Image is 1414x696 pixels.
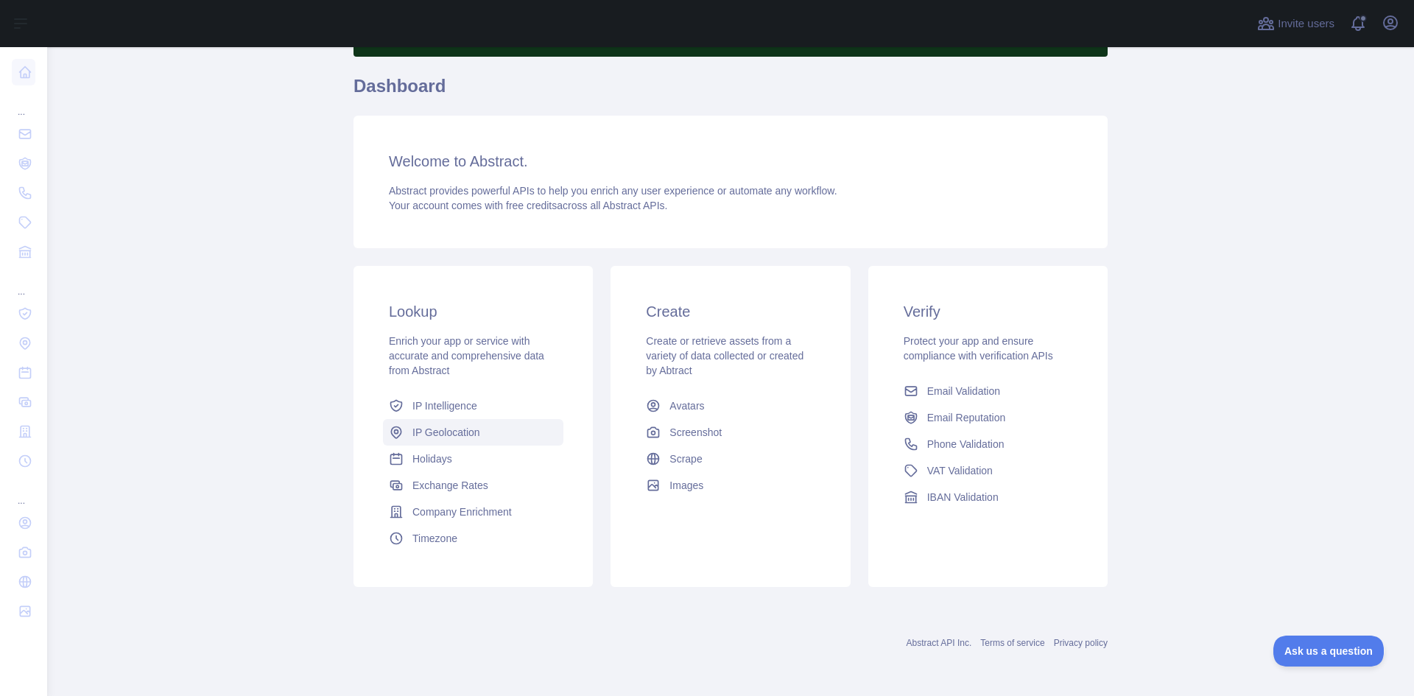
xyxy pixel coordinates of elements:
[640,393,820,419] a: Avatars
[12,477,35,507] div: ...
[389,200,667,211] span: Your account comes with across all Abstract APIs.
[1054,638,1108,648] a: Privacy policy
[12,268,35,298] div: ...
[412,398,477,413] span: IP Intelligence
[383,419,563,446] a: IP Geolocation
[927,410,1006,425] span: Email Reputation
[383,525,563,552] a: Timezone
[1254,12,1337,35] button: Invite users
[907,638,972,648] a: Abstract API Inc.
[904,301,1072,322] h3: Verify
[904,335,1053,362] span: Protect your app and ensure compliance with verification APIs
[389,151,1072,172] h3: Welcome to Abstract.
[669,451,702,466] span: Scrape
[669,478,703,493] span: Images
[1273,636,1385,667] iframe: Toggle Customer Support
[1278,15,1334,32] span: Invite users
[383,472,563,499] a: Exchange Rates
[980,638,1044,648] a: Terms of service
[898,404,1078,431] a: Email Reputation
[898,378,1078,404] a: Email Validation
[927,463,993,478] span: VAT Validation
[412,531,457,546] span: Timezone
[898,431,1078,457] a: Phone Validation
[353,74,1108,110] h1: Dashboard
[412,425,480,440] span: IP Geolocation
[927,437,1005,451] span: Phone Validation
[389,301,557,322] h3: Lookup
[646,301,815,322] h3: Create
[640,472,820,499] a: Images
[412,478,488,493] span: Exchange Rates
[412,451,452,466] span: Holidays
[898,457,1078,484] a: VAT Validation
[669,425,722,440] span: Screenshot
[506,200,557,211] span: free credits
[669,398,704,413] span: Avatars
[412,505,512,519] span: Company Enrichment
[389,335,544,376] span: Enrich your app or service with accurate and comprehensive data from Abstract
[383,446,563,472] a: Holidays
[927,490,999,505] span: IBAN Validation
[383,393,563,419] a: IP Intelligence
[898,484,1078,510] a: IBAN Validation
[640,446,820,472] a: Scrape
[383,499,563,525] a: Company Enrichment
[389,185,837,197] span: Abstract provides powerful APIs to help you enrich any user experience or automate any workflow.
[646,335,803,376] span: Create or retrieve assets from a variety of data collected or created by Abtract
[640,419,820,446] a: Screenshot
[927,384,1000,398] span: Email Validation
[12,88,35,118] div: ...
